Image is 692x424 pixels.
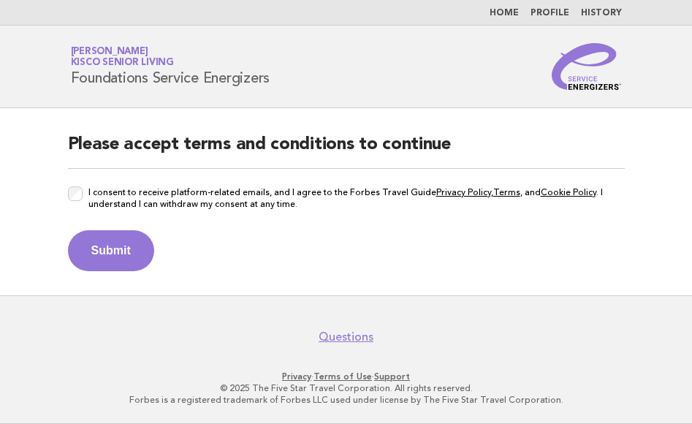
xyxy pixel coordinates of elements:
[319,330,373,344] a: Questions
[531,9,569,18] a: Profile
[71,58,174,68] span: Kisco Senior Living
[20,394,672,406] p: Forbes is a registered trademark of Forbes LLC used under license by The Five Star Travel Corpora...
[493,187,520,197] a: Terms
[313,371,372,382] a: Terms of Use
[581,9,622,18] a: History
[71,48,270,86] h1: Foundations Service Energizers
[436,187,491,197] a: Privacy Policy
[552,43,622,90] img: Service Energizers
[20,371,672,382] p: · ·
[282,371,311,382] a: Privacy
[490,9,519,18] a: Home
[68,230,154,271] button: Submit
[541,187,596,197] a: Cookie Policy
[374,371,410,382] a: Support
[88,186,625,219] label: I consent to receive platform-related emails, and I agree to the Forbes Travel Guide , , and . I ...
[68,133,625,169] h2: Please accept terms and conditions to continue
[20,382,672,394] p: © 2025 The Five Star Travel Corporation. All rights reserved.
[71,47,174,67] a: [PERSON_NAME]Kisco Senior Living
